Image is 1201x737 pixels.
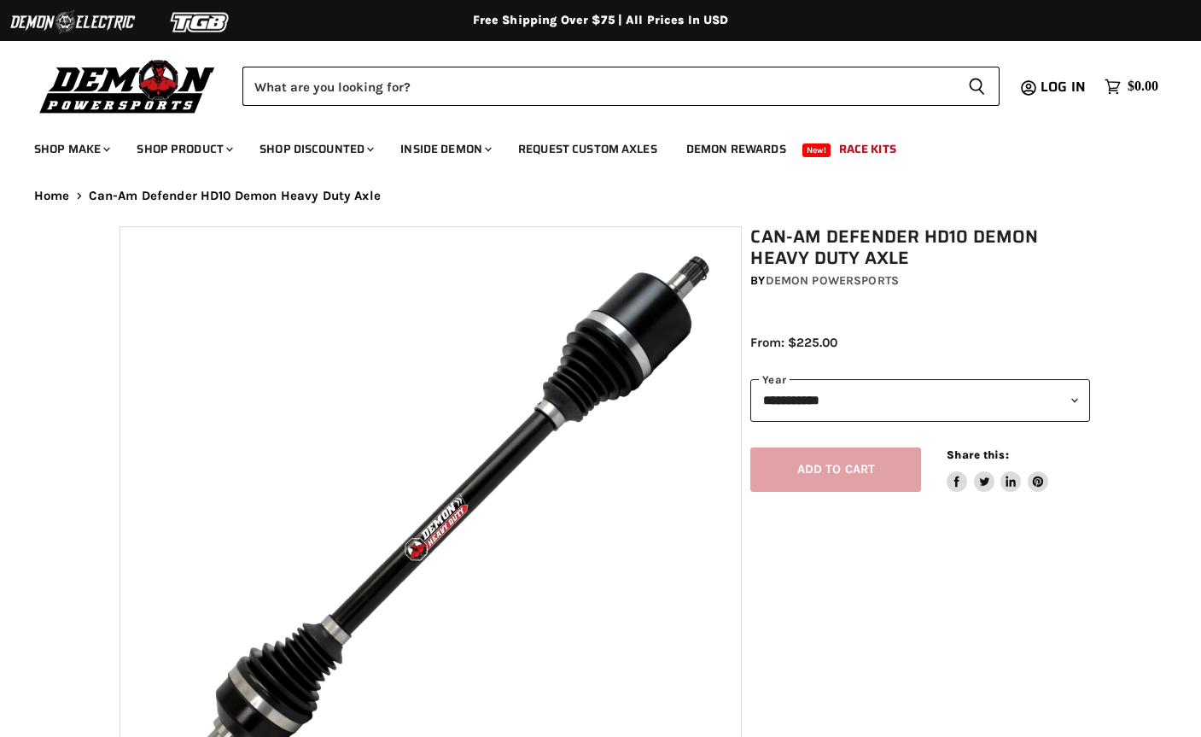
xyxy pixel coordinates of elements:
[947,448,1008,461] span: Share this:
[750,335,837,350] span: From: $225.00
[750,226,1090,269] h1: Can-Am Defender HD10 Demon Heavy Duty Axle
[9,6,137,38] img: Demon Electric Logo 2
[505,132,670,167] a: Request Custom Axles
[21,125,1154,167] ul: Main menu
[947,447,1048,493] aside: Share this:
[21,132,120,167] a: Shop Make
[34,56,221,116] img: Demon Powersports
[954,67,1000,106] button: Search
[1096,74,1167,99] a: $0.00
[750,379,1090,421] select: year
[242,67,1000,106] form: Product
[137,6,265,38] img: TGB Logo 2
[826,132,909,167] a: Race Kits
[766,273,899,288] a: Demon Powersports
[242,67,954,106] input: Search
[34,189,70,203] a: Home
[750,272,1090,290] div: by
[247,132,384,167] a: Shop Discounted
[124,132,243,167] a: Shop Product
[1128,79,1158,95] span: $0.00
[388,132,502,167] a: Inside Demon
[1041,76,1086,97] span: Log in
[673,132,799,167] a: Demon Rewards
[802,143,831,157] span: New!
[1033,79,1096,95] a: Log in
[89,189,381,203] span: Can-Am Defender HD10 Demon Heavy Duty Axle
